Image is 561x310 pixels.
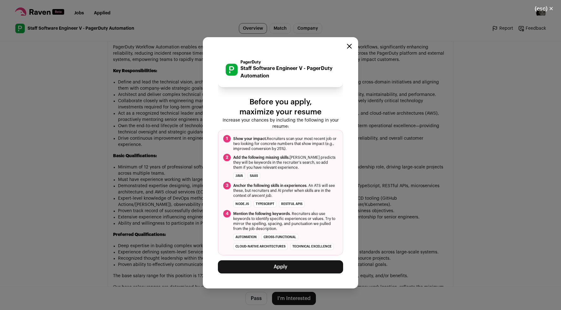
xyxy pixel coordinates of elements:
[290,243,334,250] li: technical excellence
[233,136,338,151] span: Recruiters scan your most recent job or two looking for concrete numbers that show impact (e.g., ...
[527,2,561,16] button: Close modal
[233,156,290,159] span: Add the following missing skills.
[248,172,260,179] li: SaaS
[233,137,267,141] span: Show your impact.
[233,211,338,231] span: . Recruiters also use keywords to identify specific experiences or values. Try to mirror the spel...
[233,243,288,250] li: cloud-native architectures
[254,194,272,197] i: recent job.
[233,184,306,187] span: Anchor the following skills in experiences
[226,64,238,76] img: 2dc9cd920e8e9d91c948f031b7366ee088d09c7939ca46f77d25893758bf5881.jpg
[254,201,276,207] li: TypeScript
[218,97,343,117] p: Before you apply, maximize your resume
[233,201,251,207] li: Node.js
[233,155,338,170] span: [PERSON_NAME] predicts they will be keywords in the recruiter's search, so add them if you have r...
[223,135,231,142] span: 1
[223,154,231,161] span: 2
[233,212,290,216] span: Mention the following keywords
[233,234,259,241] li: automation
[240,65,336,80] p: Staff Software Engineer V - PagerDuty Automation
[233,172,245,179] li: Java
[223,182,231,189] span: 3
[218,117,343,130] p: Increase your chances by including the following in your resume:
[233,183,338,198] span: . An ATS will see these, but recruiters and AI prefer when skills are in the context of a
[347,44,352,49] button: Close modal
[218,260,343,273] button: Apply
[223,210,231,217] span: 4
[240,60,336,65] p: PagerDuty
[261,234,298,241] li: cross-functional
[279,201,305,207] li: RESTful APIs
